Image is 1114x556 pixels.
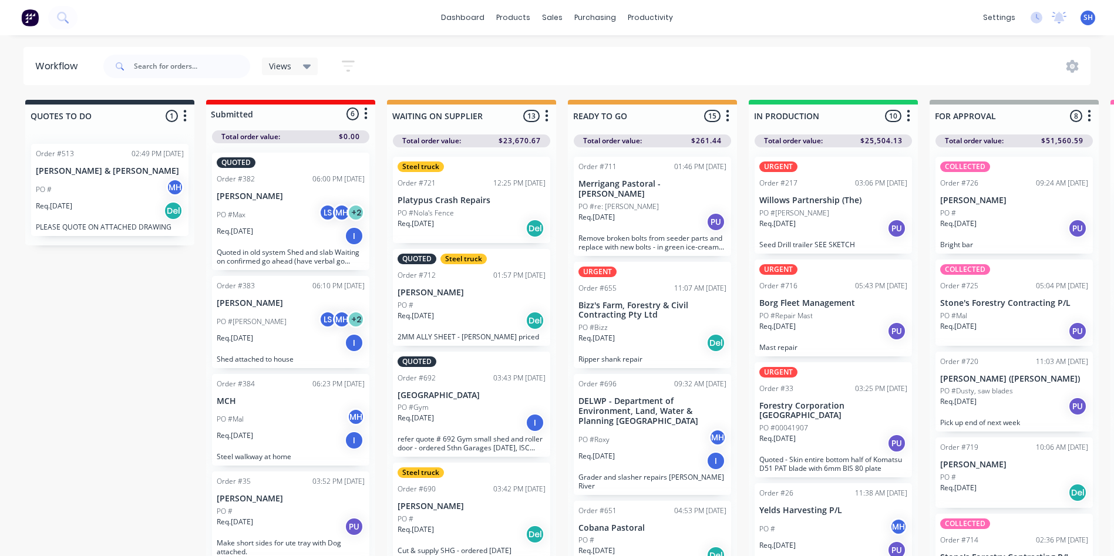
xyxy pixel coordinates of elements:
p: Req. [DATE] [217,226,253,237]
div: productivity [622,9,679,26]
div: URGENTOrder #71605:43 PM [DATE]Borg Fleet ManagementPO #Repair MastReq.[DATE]PUMast repair [755,260,912,356]
p: Willows Partnership (The) [759,196,907,205]
div: Order #384 [217,379,255,389]
div: + 2 [347,204,365,221]
p: Cobana Pastoral [578,523,726,533]
p: [PERSON_NAME] [217,494,365,504]
div: URGENTOrder #3303:25 PM [DATE]Forestry Corporation [GEOGRAPHIC_DATA]PO #00041907Req.[DATE]PUQuote... [755,362,912,478]
p: Ripper shank repair [578,355,726,363]
div: Workflow [35,59,83,73]
p: 2MM ALLY SHEET - [PERSON_NAME] priced [398,332,546,341]
div: I [345,227,364,245]
div: products [490,9,536,26]
span: Total order value: [402,136,461,146]
div: 06:00 PM [DATE] [312,174,365,184]
div: Steel truckOrder #72112:25 PM [DATE]Platypus Crash RepairsPO #Nola's FenceReq.[DATE]Del [393,157,550,243]
div: I [706,451,725,470]
div: MH [347,408,365,426]
div: 05:43 PM [DATE] [855,281,907,291]
div: QUOTED [217,157,255,168]
div: Del [526,219,544,238]
div: MH [709,429,726,446]
p: PO #Roxy [578,434,610,445]
p: Forestry Corporation [GEOGRAPHIC_DATA] [759,401,907,421]
img: Factory [21,9,39,26]
div: COLLECTEDOrder #72609:24 AM [DATE][PERSON_NAME]PO #Req.[DATE]PUBright bar [935,157,1093,254]
div: 02:49 PM [DATE] [132,149,184,159]
div: PU [1068,219,1087,238]
div: 11:03 AM [DATE] [1036,356,1088,367]
div: 09:24 AM [DATE] [1036,178,1088,188]
p: Req. [DATE] [759,433,796,444]
div: Order #692 [398,373,436,383]
div: QUOTEDOrder #38206:00 PM [DATE][PERSON_NAME]PO #MaxLSMH+2Req.[DATE]IQuoted in old system Shed and... [212,153,369,270]
div: Del [1068,483,1087,502]
p: Req. [DATE] [940,321,977,332]
div: Order #38306:10 PM [DATE][PERSON_NAME]PO #[PERSON_NAME]LSMH+2Req.[DATE]IShed attached to house [212,276,369,368]
div: I [345,333,364,352]
div: I [345,431,364,450]
div: Order #51302:49 PM [DATE][PERSON_NAME] & [PERSON_NAME]PO #MHReq.[DATE]DelPLEASE QUOTE ON ATTACHED... [31,144,189,236]
div: 06:23 PM [DATE] [312,379,365,389]
div: Order #726 [940,178,978,188]
div: Order #71910:06 AM [DATE][PERSON_NAME]PO #Req.[DATE]Del [935,437,1093,508]
div: settings [977,9,1021,26]
p: Req. [DATE] [398,524,434,535]
span: $261.44 [691,136,722,146]
div: Del [706,333,725,352]
div: Order #69609:32 AM [DATE]DELWP - Department of Environment, Land, Water & Planning [GEOGRAPHIC_DA... [574,374,731,494]
div: Order #725 [940,281,978,291]
div: 12:25 PM [DATE] [493,178,546,188]
div: PU [887,434,906,453]
div: 03:42 PM [DATE] [493,484,546,494]
p: PO # [940,208,956,218]
div: Order #382 [217,174,255,184]
div: sales [536,9,568,26]
p: Borg Fleet Management [759,298,907,308]
div: Del [164,201,183,220]
span: Views [269,60,291,72]
p: Bright bar [940,240,1088,249]
div: COLLECTED [940,518,990,529]
p: PO #Mal [217,414,244,424]
div: URGENT [759,367,797,378]
div: Order #655 [578,283,617,294]
div: Order #721 [398,178,436,188]
p: Req. [DATE] [217,517,253,527]
p: Remove broken bolts from seeder parts and replace with new bolts - in green ice-cream container o... [578,234,726,251]
p: PO #[PERSON_NAME] [759,208,829,218]
p: Req. [DATE] [578,212,615,223]
div: Order #711 [578,161,617,172]
p: Req. [DATE] [759,218,796,229]
p: [GEOGRAPHIC_DATA] [398,390,546,400]
p: PO # [398,300,413,311]
span: Total order value: [945,136,1004,146]
p: PO # [940,472,956,483]
div: URGENTOrder #65511:07 AM [DATE]Bizz's Farm, Forestry & Civil Contracting Pty LtdPO #BizzReq.[DATE... [574,262,731,369]
p: PO # [578,535,594,545]
div: PU [345,517,364,536]
div: URGENT [759,161,797,172]
div: 03:25 PM [DATE] [855,383,907,394]
div: 03:52 PM [DATE] [312,476,365,487]
p: PO #Mal [940,311,967,321]
p: PO # [398,514,413,524]
div: purchasing [568,9,622,26]
span: $0.00 [339,132,360,142]
p: PO #re: [PERSON_NAME] [578,201,659,212]
div: Steel truck [398,467,444,478]
p: Steel walkway at home [217,452,365,461]
p: [PERSON_NAME] & [PERSON_NAME] [36,166,184,176]
div: Order #33 [759,383,793,394]
p: PO #Dusty, saw blades [940,386,1013,396]
p: Req. [DATE] [578,333,615,343]
div: 03:43 PM [DATE] [493,373,546,383]
div: Order #719 [940,442,978,453]
p: DELWP - Department of Environment, Land, Water & Planning [GEOGRAPHIC_DATA] [578,396,726,426]
div: QUOTEDSteel truckOrder #71201:57 PM [DATE][PERSON_NAME]PO #Req.[DATE]Del2MM ALLY SHEET - [PERSON_... [393,249,550,346]
div: Order #217 [759,178,797,188]
p: Quoted - Skin entire bottom half of Komatsu D51 PAT blade with 6mm BIS 80 plate [759,455,907,473]
span: Total order value: [221,132,280,142]
div: Order #35 [217,476,251,487]
p: Yelds Harvesting P/L [759,506,907,515]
